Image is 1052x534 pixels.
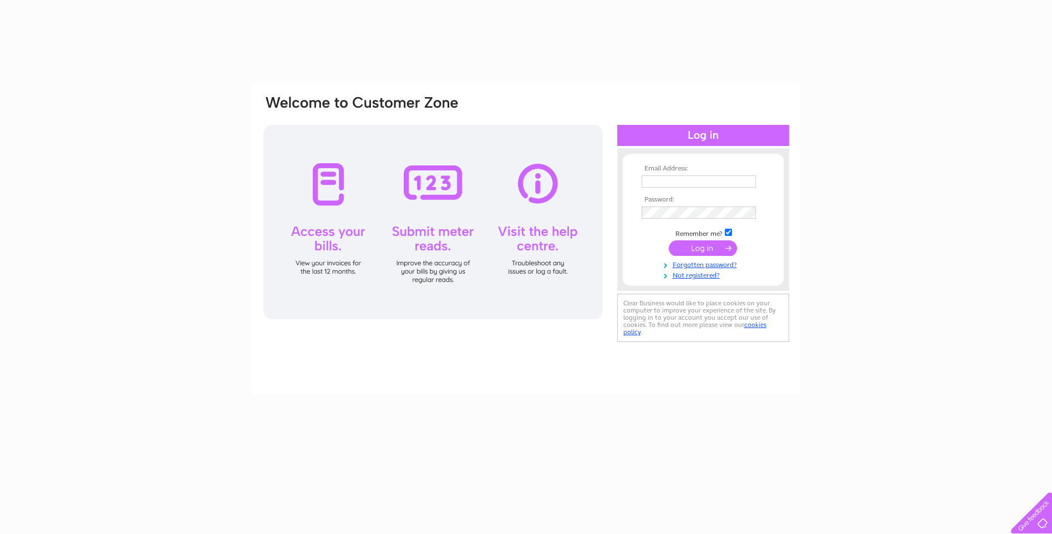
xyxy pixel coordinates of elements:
[642,269,768,280] a: Not registered?
[639,196,768,204] th: Password:
[617,294,789,342] div: Clear Business would like to place cookies on your computer to improve your experience of the sit...
[639,165,768,173] th: Email Address:
[642,259,768,269] a: Forgotten password?
[639,227,768,238] td: Remember me?
[623,321,766,336] a: cookies policy
[669,240,737,256] input: Submit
